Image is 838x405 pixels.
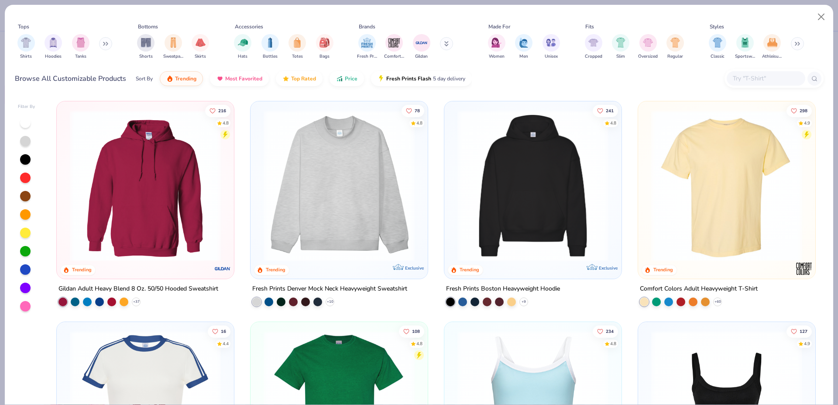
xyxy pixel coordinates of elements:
[610,340,616,347] div: 4.8
[196,38,206,48] img: Skirts Image
[519,38,529,48] img: Men Image
[545,53,558,60] span: Unisex
[195,53,206,60] span: Skirts
[670,38,680,48] img: Regular Image
[357,34,377,60] button: filter button
[214,260,231,277] img: Gildan logo
[136,75,153,83] div: Sort By
[488,34,505,60] div: filter for Women
[415,53,428,60] span: Gildan
[433,74,465,84] span: 5 day delivery
[72,34,89,60] div: filter for Tanks
[491,38,501,48] img: Women Image
[419,110,579,261] img: a90f7c54-8796-4cb2-9d6e-4e9644cfe0fe
[616,38,625,48] img: Slim Image
[762,34,782,60] button: filter button
[238,53,247,60] span: Hats
[163,34,183,60] div: filter for Sweatpants
[399,325,424,337] button: Like
[413,34,430,60] div: filter for Gildan
[58,284,218,294] div: Gildan Adult Heavy Blend 8 Oz. 50/50 Hooded Sweatshirt
[647,110,807,261] img: 029b8af0-80e6-406f-9fdc-fdf898547912
[18,104,35,110] div: Filter By
[640,284,758,294] div: Comfort Colors Adult Heavyweight T-Shirt
[515,34,532,60] button: filter button
[221,329,227,333] span: 16
[292,53,303,60] span: Totes
[612,34,629,60] button: filter button
[711,53,725,60] span: Classic
[616,53,625,60] span: Slim
[225,75,262,82] span: Most Favorited
[175,75,196,82] span: Trending
[75,53,86,60] span: Tanks
[709,34,726,60] button: filter button
[210,71,269,86] button: Most Favorited
[735,34,755,60] div: filter for Sportswear
[585,53,602,60] span: Cropped
[638,34,658,60] button: filter button
[17,34,35,60] div: filter for Shirts
[378,75,385,82] img: flash.gif
[714,299,721,305] span: + 60
[163,53,183,60] span: Sweatpants
[235,23,263,31] div: Accessories
[667,53,683,60] span: Regular
[610,120,616,126] div: 4.8
[713,38,723,48] img: Classic Image
[666,34,684,60] div: filter for Regular
[606,329,614,333] span: 234
[371,71,472,86] button: Fresh Prints Flash5 day delivery
[413,34,430,60] button: filter button
[732,73,799,83] input: Try "T-Shirt"
[546,38,556,48] img: Unisex Image
[488,34,505,60] button: filter button
[638,53,658,60] span: Oversized
[21,38,31,48] img: Shirts Image
[762,34,782,60] div: filter for Athleisure
[265,38,275,48] img: Bottles Image
[800,329,807,333] span: 127
[599,265,618,271] span: Exclusive
[446,284,560,294] div: Fresh Prints Boston Heavyweight Hoodie
[138,23,158,31] div: Bottoms
[282,75,289,82] img: TopRated.gif
[359,23,375,31] div: Brands
[416,120,422,126] div: 4.8
[666,34,684,60] button: filter button
[489,53,505,60] span: Women
[65,110,225,261] img: 01756b78-01f6-4cc6-8d8a-3c30c1a0c8ac
[72,34,89,60] button: filter button
[593,325,618,337] button: Like
[386,75,431,82] span: Fresh Prints Flash
[291,75,316,82] span: Top Rated
[709,34,726,60] div: filter for Classic
[415,108,420,113] span: 78
[735,34,755,60] button: filter button
[252,284,407,294] div: Fresh Prints Denver Mock Neck Heavyweight Sweatshirt
[45,34,62,60] div: filter for Hoodies
[402,104,424,117] button: Like
[612,34,629,60] div: filter for Slim
[319,38,329,48] img: Bags Image
[813,9,830,25] button: Close
[192,34,209,60] div: filter for Skirts
[357,34,377,60] div: filter for Fresh Prints
[800,108,807,113] span: 298
[219,108,227,113] span: 216
[405,265,424,271] span: Exclusive
[710,23,724,31] div: Styles
[319,53,330,60] span: Bags
[261,34,279,60] button: filter button
[15,73,126,84] div: Browse All Customizable Products
[234,34,251,60] div: filter for Hats
[234,34,251,60] button: filter button
[585,34,602,60] button: filter button
[488,23,510,31] div: Made For
[288,34,306,60] div: filter for Totes
[453,110,613,261] img: 91acfc32-fd48-4d6b-bdad-a4c1a30ac3fc
[612,110,772,261] img: d4a37e75-5f2b-4aef-9a6e-23330c63bbc0
[519,53,528,60] span: Men
[740,38,750,48] img: Sportswear Image
[292,38,302,48] img: Totes Image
